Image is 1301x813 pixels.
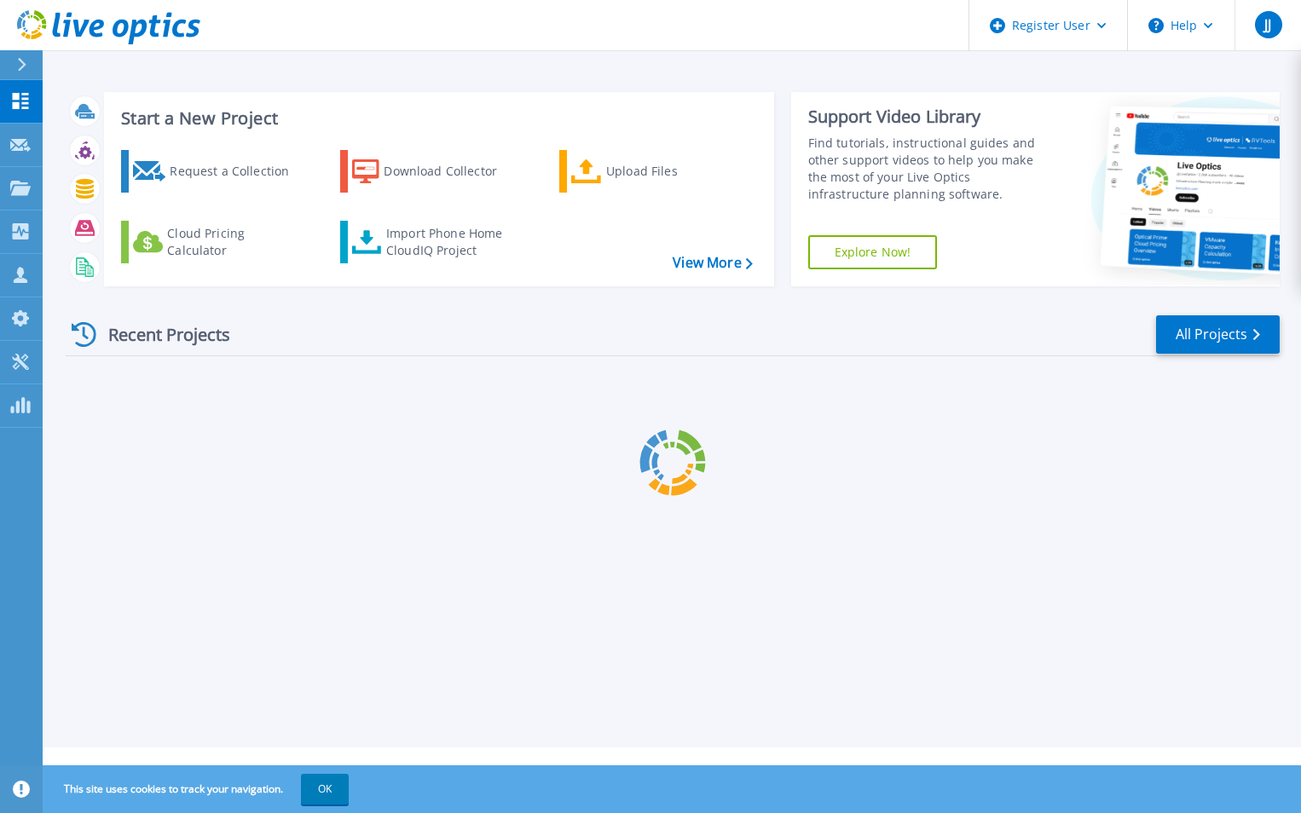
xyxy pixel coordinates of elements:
[121,221,311,263] a: Cloud Pricing Calculator
[121,150,311,193] a: Request a Collection
[384,154,520,188] div: Download Collector
[808,235,938,269] a: Explore Now!
[559,150,749,193] a: Upload Files
[301,774,349,804] button: OK
[66,314,253,355] div: Recent Projects
[673,255,752,271] a: View More
[47,774,349,804] span: This site uses cookies to track your navigation.
[1264,18,1271,32] span: JJ
[808,135,1054,203] div: Find tutorials, instructional guides and other support videos to help you make the most of your L...
[167,225,304,259] div: Cloud Pricing Calculator
[808,106,1054,128] div: Support Video Library
[1156,315,1280,354] a: All Projects
[170,154,306,188] div: Request a Collection
[340,150,530,193] a: Download Collector
[606,154,743,188] div: Upload Files
[121,109,752,128] h3: Start a New Project
[386,225,519,259] div: Import Phone Home CloudIQ Project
